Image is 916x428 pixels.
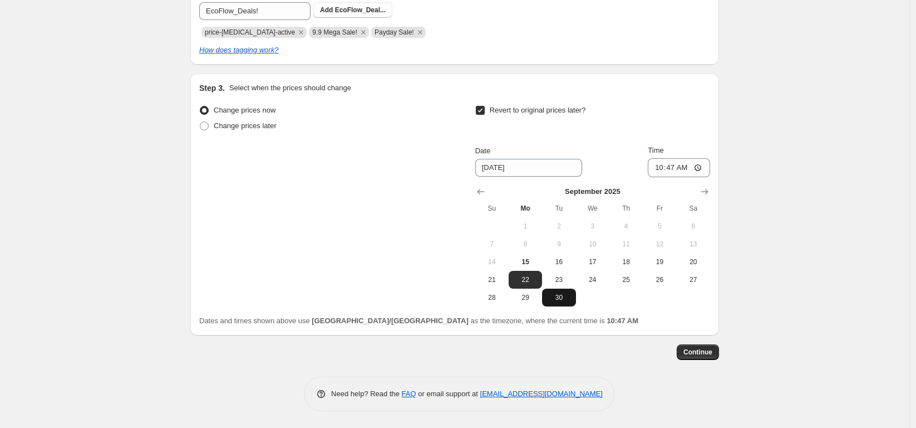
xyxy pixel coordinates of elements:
[475,159,582,177] input: 9/15/2025
[647,240,672,249] span: 12
[473,184,489,200] button: Show previous month, August 2025
[580,240,605,249] span: 10
[576,253,609,271] button: Wednesday September 17 2025
[576,271,609,289] button: Wednesday September 24 2025
[614,240,638,249] span: 11
[643,271,676,289] button: Friday September 26 2025
[681,257,706,266] span: 20
[580,222,605,231] span: 3
[647,257,672,266] span: 19
[513,240,538,249] span: 8
[576,235,609,253] button: Wednesday September 10 2025
[509,235,542,253] button: Monday September 8 2025
[614,275,638,284] span: 25
[320,6,333,14] b: Add
[681,275,706,284] span: 27
[490,106,586,114] span: Revert to original prices later?
[542,253,575,271] button: Tuesday September 16 2025
[509,217,542,235] button: Monday September 1 2025
[697,184,712,200] button: Show next month, October 2025
[546,293,571,302] span: 30
[607,317,638,325] b: 10:47 AM
[509,271,542,289] button: Monday September 22 2025
[214,106,275,114] span: Change prices now
[402,390,416,398] a: FAQ
[677,253,710,271] button: Saturday September 20 2025
[614,222,638,231] span: 4
[205,28,295,36] span: price-change-job-active
[647,222,672,231] span: 5
[576,200,609,217] th: Wednesday
[312,28,357,36] span: 9.9 Mega Sale!
[199,46,278,54] a: How does tagging work?
[542,289,575,307] button: Tuesday September 30 2025
[643,217,676,235] button: Friday September 5 2025
[546,275,571,284] span: 23
[358,27,368,37] button: Remove 9.9 Mega Sale!
[643,235,676,253] button: Friday September 12 2025
[609,217,643,235] button: Thursday September 4 2025
[416,390,480,398] span: or email support at
[580,275,605,284] span: 24
[542,235,575,253] button: Tuesday September 9 2025
[475,147,490,155] span: Date
[199,82,225,94] h2: Step 3.
[480,390,603,398] a: [EMAIL_ADDRESS][DOMAIN_NAME]
[580,204,605,213] span: We
[614,257,638,266] span: 18
[475,253,509,271] button: Sunday September 14 2025
[614,204,638,213] span: Th
[643,253,676,271] button: Friday September 19 2025
[580,257,605,266] span: 17
[509,289,542,307] button: Monday September 29 2025
[199,317,638,325] span: Dates and times shown above use as the timezone, where the current time is
[648,158,710,177] input: 12:00
[609,235,643,253] button: Thursday September 11 2025
[681,204,706,213] span: Sa
[683,348,712,357] span: Continue
[546,204,571,213] span: Tu
[415,27,425,37] button: Remove Payday Sale!
[480,293,504,302] span: 28
[509,200,542,217] th: Monday
[513,222,538,231] span: 1
[475,200,509,217] th: Sunday
[335,6,386,14] span: EcoFlow_Deal...
[576,217,609,235] button: Wednesday September 3 2025
[546,257,571,266] span: 16
[648,146,663,154] span: Time
[609,271,643,289] button: Thursday September 25 2025
[647,275,672,284] span: 26
[677,217,710,235] button: Saturday September 6 2025
[681,222,706,231] span: 6
[513,293,538,302] span: 29
[681,240,706,249] span: 13
[480,204,504,213] span: Su
[546,240,571,249] span: 9
[229,82,351,94] p: Select when the prices should change
[513,275,538,284] span: 22
[513,204,538,213] span: Mo
[480,257,504,266] span: 14
[677,271,710,289] button: Saturday September 27 2025
[609,200,643,217] th: Thursday
[375,28,414,36] span: Payday Sale!
[475,235,509,253] button: Sunday September 7 2025
[647,204,672,213] span: Fr
[677,344,719,360] button: Continue
[475,289,509,307] button: Sunday September 28 2025
[312,317,468,325] b: [GEOGRAPHIC_DATA]/[GEOGRAPHIC_DATA]
[677,200,710,217] th: Saturday
[296,27,306,37] button: Remove price-change-job-active
[199,2,311,20] input: Select tags to add
[609,253,643,271] button: Thursday September 18 2025
[313,2,392,18] button: Add EcoFlow_Deal...
[542,217,575,235] button: Tuesday September 2 2025
[475,271,509,289] button: Sunday September 21 2025
[480,240,504,249] span: 7
[331,390,402,398] span: Need help? Read the
[509,253,542,271] button: Today Monday September 15 2025
[677,235,710,253] button: Saturday September 13 2025
[214,121,277,130] span: Change prices later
